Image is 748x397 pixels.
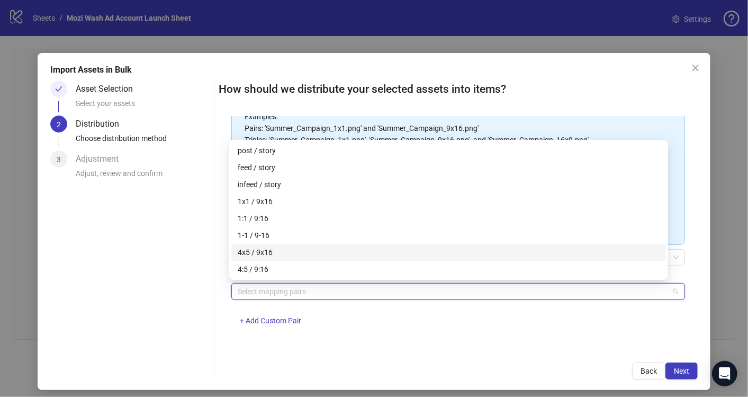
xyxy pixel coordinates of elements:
[231,244,666,261] div: 4x5 / 9x16
[231,227,666,244] div: 1-1 / 9-16
[238,145,660,156] div: post / story
[712,361,737,386] div: Open Intercom Messenger
[665,363,698,380] button: Next
[76,151,127,167] div: Adjustment
[55,85,62,93] span: check
[57,120,61,129] span: 2
[231,159,666,176] div: feed / story
[238,179,660,190] div: infeed / story
[76,133,210,151] div: Choose distribution method
[641,367,657,375] span: Back
[76,98,210,116] div: Select your assets
[245,111,661,146] p: Examples: Pairs: 'Summer_Campaign_1x1.png' and 'Summer_Campaign_9x16.png' Triples: 'Summer_Campai...
[231,193,666,210] div: 1x1 / 9x16
[691,64,700,72] span: close
[231,261,666,278] div: 4:5 / 9:16
[219,81,698,98] h2: How should we distribute your selected assets into items?
[238,196,660,207] div: 1x1 / 9x16
[674,367,689,375] span: Next
[240,316,301,325] span: + Add Custom Pair
[238,162,660,173] div: feed / story
[687,59,704,76] button: Close
[50,64,698,76] div: Import Assets in Bulk
[231,142,666,159] div: post / story
[231,313,310,330] button: + Add Custom Pair
[76,167,210,186] div: Adjust, review and confirm
[238,246,660,258] div: 4x5 / 9x16
[231,176,666,193] div: infeed / story
[238,230,660,241] div: 1-1 / 9-16
[76,81,141,98] div: Asset Selection
[57,155,61,164] span: 3
[238,263,660,275] div: 4:5 / 9:16
[76,116,128,133] div: Distribution
[238,213,660,224] div: 1:1 / 9:16
[632,363,665,380] button: Back
[231,210,666,227] div: 1:1 / 9:16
